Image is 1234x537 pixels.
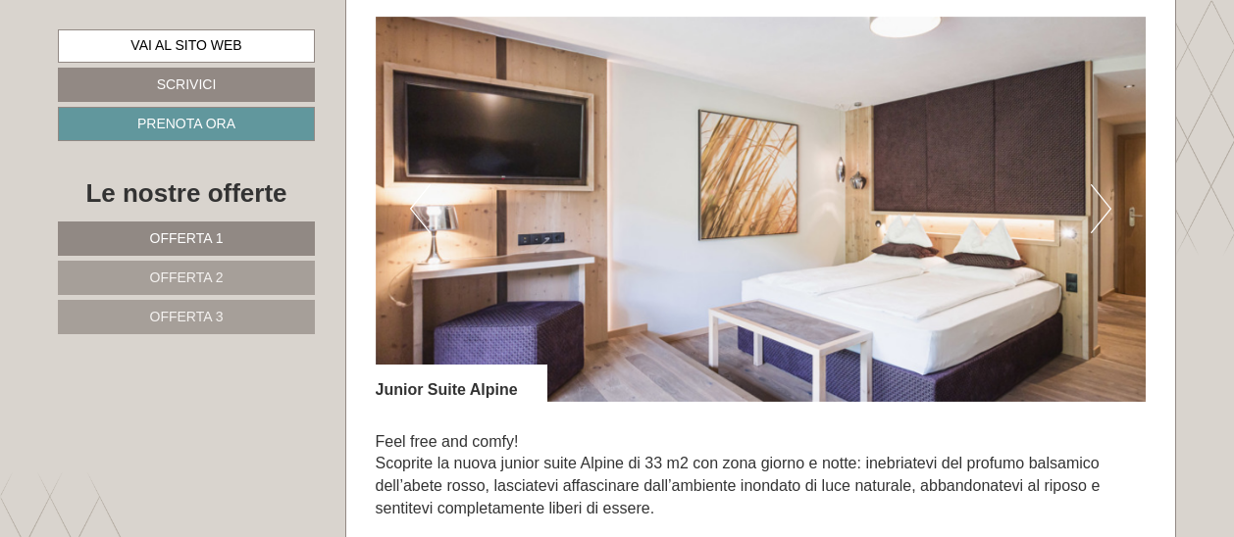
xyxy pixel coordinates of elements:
[376,17,1147,402] img: image
[58,68,315,102] a: Scrivici
[410,184,431,233] button: Previous
[150,269,224,285] span: Offerta 2
[58,29,315,63] a: Vai al sito web
[376,365,547,402] div: Junior Suite Alpine
[150,230,224,246] span: Offerta 1
[58,107,315,141] a: Prenota ora
[1091,184,1111,233] button: Next
[58,175,315,212] div: Le nostre offerte
[150,309,224,324] span: Offerta 3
